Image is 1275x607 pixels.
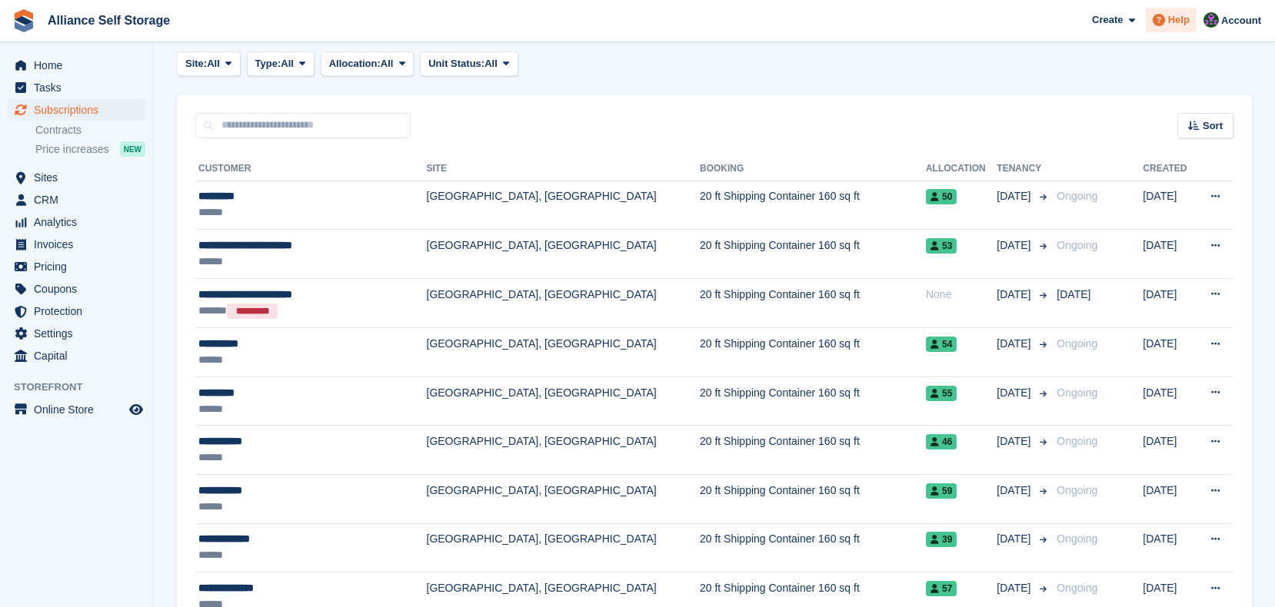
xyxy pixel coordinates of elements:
[997,188,1034,204] span: [DATE]
[1057,532,1097,545] span: Ongoing
[8,234,145,255] a: menu
[381,56,394,71] span: All
[1057,484,1097,496] span: Ongoing
[926,581,957,596] span: 57
[420,51,518,77] button: Unit Status: All
[926,386,957,401] span: 55
[1057,239,1097,251] span: Ongoing
[34,300,126,322] span: Protection
[997,433,1034,449] span: [DATE]
[329,56,381,71] span: Allocation:
[926,287,997,303] div: None
[427,181,700,230] td: [GEOGRAPHIC_DATA], [GEOGRAPHIC_DATA]
[700,474,926,523] td: 20 ft Shipping Container 160 sq ft
[926,532,957,547] span: 39
[1057,337,1097,350] span: Ongoing
[35,142,109,157] span: Price increases
[926,238,957,254] span: 53
[34,77,126,98] span: Tasks
[42,8,176,33] a: Alliance Self Storage
[1057,386,1097,399] span: Ongoing
[8,345,145,367] a: menu
[8,211,145,233] a: menu
[207,56,220,71] span: All
[8,167,145,188] a: menu
[8,323,145,344] a: menu
[997,483,1034,499] span: [DATE]
[700,230,926,279] td: 20 ft Shipping Container 160 sq ft
[8,99,145,121] a: menu
[34,256,126,277] span: Pricing
[997,580,1034,596] span: [DATE]
[35,141,145,158] a: Price increases NEW
[1203,12,1219,28] img: Romilly Norton
[1143,474,1195,523] td: [DATE]
[8,77,145,98] a: menu
[700,278,926,327] td: 20 ft Shipping Container 160 sq ft
[1143,328,1195,377] td: [DATE]
[1057,582,1097,594] span: Ongoing
[700,328,926,377] td: 20 ft Shipping Container 160 sq ft
[1221,13,1261,28] span: Account
[34,167,126,188] span: Sites
[1203,118,1223,134] span: Sort
[1143,523,1195,572] td: [DATE]
[428,56,484,71] span: Unit Status:
[120,141,145,157] div: NEW
[14,380,153,395] span: Storefront
[127,400,145,419] a: Preview store
[997,531,1034,547] span: [DATE]
[185,56,207,71] span: Site:
[1092,12,1123,28] span: Create
[700,181,926,230] td: 20 ft Shipping Container 160 sq ft
[997,385,1034,401] span: [DATE]
[427,230,700,279] td: [GEOGRAPHIC_DATA], [GEOGRAPHIC_DATA]
[1143,181,1195,230] td: [DATE]
[484,56,498,71] span: All
[8,278,145,300] a: menu
[35,123,145,138] a: Contracts
[427,376,700,426] td: [GEOGRAPHIC_DATA], [GEOGRAPHIC_DATA]
[8,300,145,322] a: menu
[34,211,126,233] span: Analytics
[427,474,700,523] td: [GEOGRAPHIC_DATA], [GEOGRAPHIC_DATA]
[8,256,145,277] a: menu
[195,157,427,181] th: Customer
[700,523,926,572] td: 20 ft Shipping Container 160 sq ft
[427,328,700,377] td: [GEOGRAPHIC_DATA], [GEOGRAPHIC_DATA]
[427,157,700,181] th: Site
[926,483,957,499] span: 59
[1057,190,1097,202] span: Ongoing
[997,336,1034,352] span: [DATE]
[997,287,1034,303] span: [DATE]
[1143,426,1195,475] td: [DATE]
[997,157,1050,181] th: Tenancy
[34,323,126,344] span: Settings
[427,278,700,327] td: [GEOGRAPHIC_DATA], [GEOGRAPHIC_DATA]
[12,9,35,32] img: stora-icon-8386f47178a22dfd0bd8f6a31ec36ba5ce8667c1dd55bd0f319d3a0aa187defe.svg
[247,51,315,77] button: Type: All
[700,376,926,426] td: 20 ft Shipping Container 160 sq ft
[427,523,700,572] td: [GEOGRAPHIC_DATA], [GEOGRAPHIC_DATA]
[1057,288,1090,300] span: [DATE]
[34,234,126,255] span: Invoices
[926,189,957,204] span: 50
[926,337,957,352] span: 54
[700,426,926,475] td: 20 ft Shipping Container 160 sq ft
[281,56,294,71] span: All
[34,189,126,211] span: CRM
[427,426,700,475] td: [GEOGRAPHIC_DATA], [GEOGRAPHIC_DATA]
[997,237,1034,254] span: [DATE]
[177,51,241,77] button: Site: All
[34,278,126,300] span: Coupons
[8,55,145,76] a: menu
[1057,435,1097,447] span: Ongoing
[34,99,126,121] span: Subscriptions
[926,157,997,181] th: Allocation
[321,51,414,77] button: Allocation: All
[34,55,126,76] span: Home
[1168,12,1190,28] span: Help
[8,399,145,420] a: menu
[34,345,126,367] span: Capital
[255,56,281,71] span: Type:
